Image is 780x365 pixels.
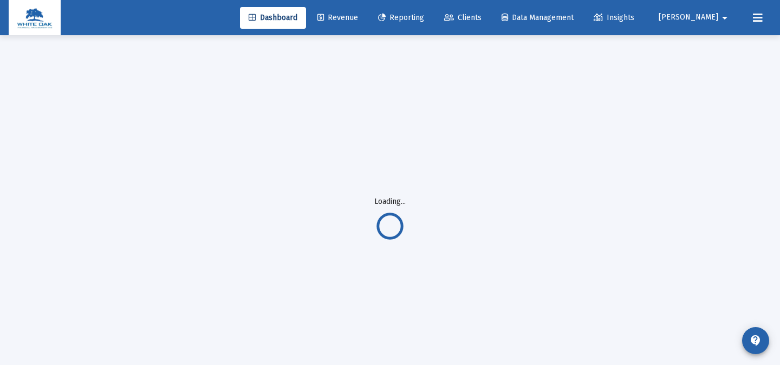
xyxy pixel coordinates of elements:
img: Dashboard [17,7,53,29]
span: Clients [444,13,482,22]
a: Data Management [493,7,582,29]
span: [PERSON_NAME] [659,13,718,22]
a: Dashboard [240,7,306,29]
span: Reporting [378,13,424,22]
span: Dashboard [249,13,297,22]
a: Insights [585,7,643,29]
a: Revenue [309,7,367,29]
a: Reporting [369,7,433,29]
span: Insights [594,13,634,22]
span: Revenue [317,13,358,22]
button: [PERSON_NAME] [646,7,744,28]
a: Clients [435,7,490,29]
mat-icon: contact_support [749,334,762,347]
span: Data Management [502,13,574,22]
mat-icon: arrow_drop_down [718,7,731,29]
